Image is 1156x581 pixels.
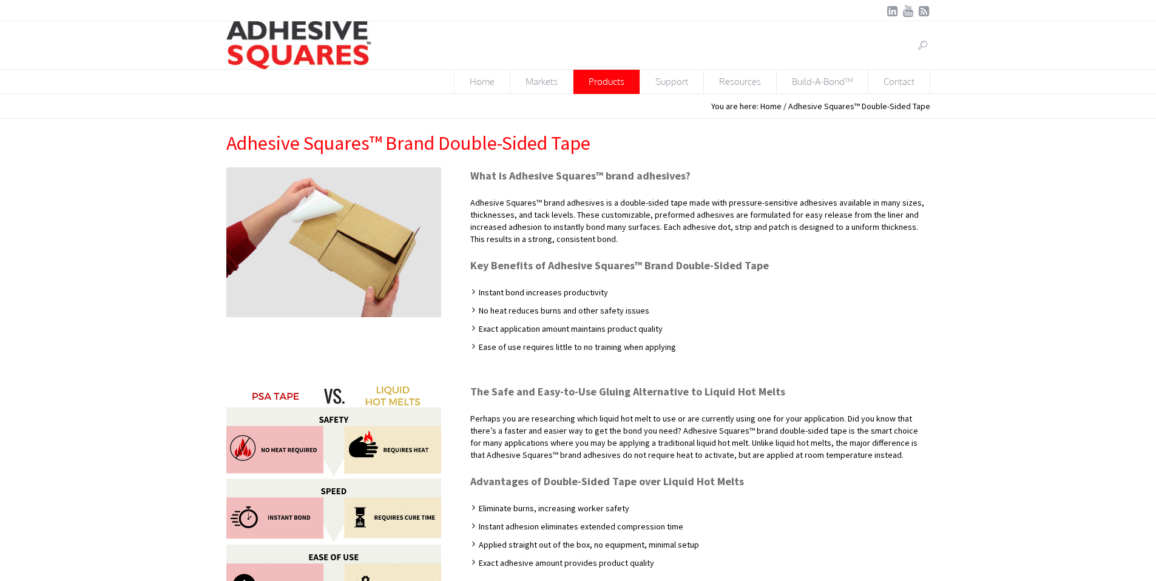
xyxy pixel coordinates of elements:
span: Home [455,70,510,93]
a: Support [640,70,704,94]
li: Eliminate burns, increasing worker safety [470,502,930,514]
li: Exact application amount maintains product quality [470,317,930,335]
strong: What is Adhesive Squares™ brand adhesives? [470,169,691,183]
a: YouTube [902,5,914,17]
li: Exact adhesive amount provides product quality [470,551,930,569]
span: Contact [868,70,930,93]
h1: Adhesive Squares™ Brand Double-Sided Tape [226,131,930,155]
img: AS-packaging.jpg [226,167,441,317]
span: Adhesive Squares™ Double-Sided Tape [788,101,930,112]
span: Products [573,70,640,93]
span: You are here: [711,101,759,112]
span: / [783,101,786,112]
a: Home [454,70,510,94]
strong: Key Benefits of Adhesive Squares™ Brand Double-Sided Tape [470,258,769,272]
span: Build-A-Bond™ [777,70,868,93]
a: RSSFeed [918,5,930,17]
li: Applied straight out of the box, no equipment, minimal setup [470,532,930,551]
li: Instant bond increases productivity [470,286,930,298]
li: Ease of use requires little to no training when applying [470,335,930,353]
a: Build-A-Bond™ [777,70,868,94]
span: Resources [704,70,776,93]
strong: Advantages of Double-Sided Tape over Liquid Hot Melts [470,474,744,488]
p: Adhesive Squares™ brand adhesives is a double-sided tape made with pressure-sensitive adhesives a... [470,196,930,257]
li: Instant adhesion eliminates extended compression time [470,514,930,532]
a: LinkedIn [887,5,899,17]
img: Adhesive Squares™ [226,21,371,69]
li: No heat reduces burns and other safety issues [470,298,930,317]
a: Home [760,101,782,112]
span: Markets [510,70,573,93]
p: Perhaps you are researching which liquid hot melt to use or are currently using one for your appl... [470,412,930,473]
span: Support [640,70,703,93]
strong: The Safe and Easy-to-Use Gluing Alternative to Liquid Hot Melts [470,385,785,398]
